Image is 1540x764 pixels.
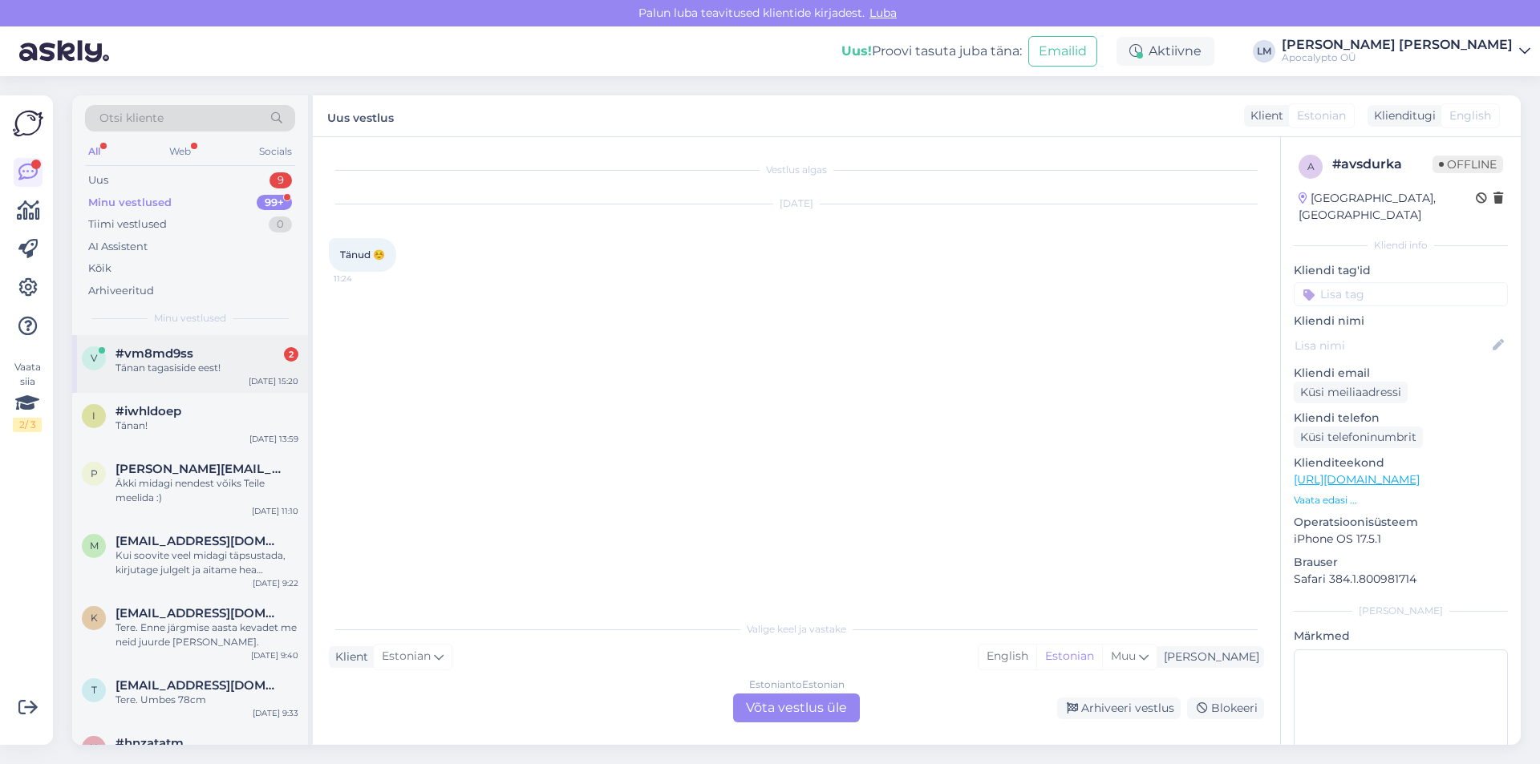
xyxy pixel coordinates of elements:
[1294,262,1508,279] p: Kliendi tag'id
[1449,107,1491,124] span: English
[88,216,167,232] div: Tiimi vestlused
[88,172,108,188] div: Uus
[256,141,295,162] div: Socials
[1294,472,1420,487] a: [URL][DOMAIN_NAME]
[115,404,181,418] span: #iwhldoep
[1295,337,1489,354] input: Lisa nimi
[1294,493,1508,507] p: Vaata edasi ...
[1111,649,1136,663] span: Muu
[1253,40,1275,63] div: LM
[841,42,1022,61] div: Proovi tasuta juba täna:
[88,195,172,211] div: Minu vestlused
[979,645,1036,669] div: English
[91,467,98,479] span: p
[269,216,292,232] div: 0
[382,648,431,665] span: Estonian
[327,105,394,127] label: Uus vestlus
[865,6,902,20] span: Luba
[1294,514,1508,531] p: Operatsioonisüsteem
[1187,697,1264,719] div: Blokeeri
[1282,38,1530,64] a: [PERSON_NAME] [PERSON_NAME]Apocalypto OÜ
[1294,554,1508,571] p: Brauser
[1294,604,1508,618] div: [PERSON_NAME]
[115,476,298,505] div: Äkki midagi nendest võiks Teile meelida :)
[252,505,298,517] div: [DATE] 11:10
[1244,107,1283,124] div: Klient
[251,649,298,661] div: [DATE] 9:40
[1299,190,1476,224] div: [GEOGRAPHIC_DATA], [GEOGRAPHIC_DATA]
[115,678,282,693] span: tart.liis@gmail.com
[1294,531,1508,548] p: iPhone OS 17.5.1
[115,361,298,375] div: Tänan tagasiside eest!
[1294,382,1408,403] div: Küsi meiliaadressi
[1294,238,1508,253] div: Kliendi info
[91,684,97,696] span: t
[1307,160,1315,172] span: a
[115,418,298,433] div: Tänan!
[1116,37,1214,66] div: Aktiivne
[253,707,298,719] div: [DATE] 9:33
[85,141,103,162] div: All
[1028,36,1097,67] button: Emailid
[269,172,292,188] div: 9
[92,410,95,422] span: i
[284,347,298,362] div: 2
[88,239,148,255] div: AI Assistent
[115,736,184,750] span: #hnzatatm
[329,163,1264,177] div: Vestlus algas
[1282,51,1513,64] div: Apocalypto OÜ
[340,249,385,261] span: Tänud ☺️
[1294,410,1508,426] p: Kliendi telefon
[115,620,298,649] div: Tere. Enne järgmise aasta kevadet me neid juurde [PERSON_NAME].
[1294,365,1508,382] p: Kliendi email
[115,534,282,548] span: mk118629@gmail.com
[1294,426,1423,448] div: Küsi telefoninumbrit
[91,352,97,364] span: v
[329,196,1264,211] div: [DATE]
[90,742,98,754] span: h
[1057,697,1181,719] div: Arhiveeri vestlus
[329,622,1264,637] div: Valige keel ja vastake
[91,612,98,624] span: k
[88,261,111,277] div: Kõik
[249,375,298,387] div: [DATE] 15:20
[1294,282,1508,306] input: Lisa tag
[334,273,394,285] span: 11:24
[1282,38,1513,51] div: [PERSON_NAME] [PERSON_NAME]
[1294,628,1508,645] p: Märkmed
[749,677,845,692] div: Estonian to Estonian
[329,649,368,665] div: Klient
[257,195,292,211] div: 99+
[88,283,154,299] div: Arhiveeritud
[115,693,298,707] div: Tere. Umbes 78cm
[1368,107,1436,124] div: Klienditugi
[1433,156,1503,173] span: Offline
[13,108,43,139] img: Askly Logo
[841,43,872,59] b: Uus!
[1294,571,1508,588] p: Safari 384.1.800981714
[1036,645,1102,669] div: Estonian
[13,418,42,432] div: 2 / 3
[115,346,193,361] span: #vm8md9ss
[115,462,282,476] span: pirko.esko@gmail.com
[115,548,298,577] div: Kui soovite veel midagi täpsustada, kirjutage julgelt ja aitame hea meelega :)
[99,110,164,127] span: Otsi kliente
[154,311,226,325] span: Minu vestlused
[249,433,298,445] div: [DATE] 13:59
[1332,155,1433,174] div: # avsdurka
[166,141,194,162] div: Web
[115,606,282,620] span: kristiina.koort@gmail.com
[13,360,42,432] div: Vaata siia
[1294,313,1508,329] p: Kliendi nimi
[733,693,860,722] div: Võta vestlus üle
[1297,107,1346,124] span: Estonian
[90,540,99,552] span: m
[1157,649,1259,665] div: [PERSON_NAME]
[1294,455,1508,471] p: Klienditeekond
[253,577,298,589] div: [DATE] 9:22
